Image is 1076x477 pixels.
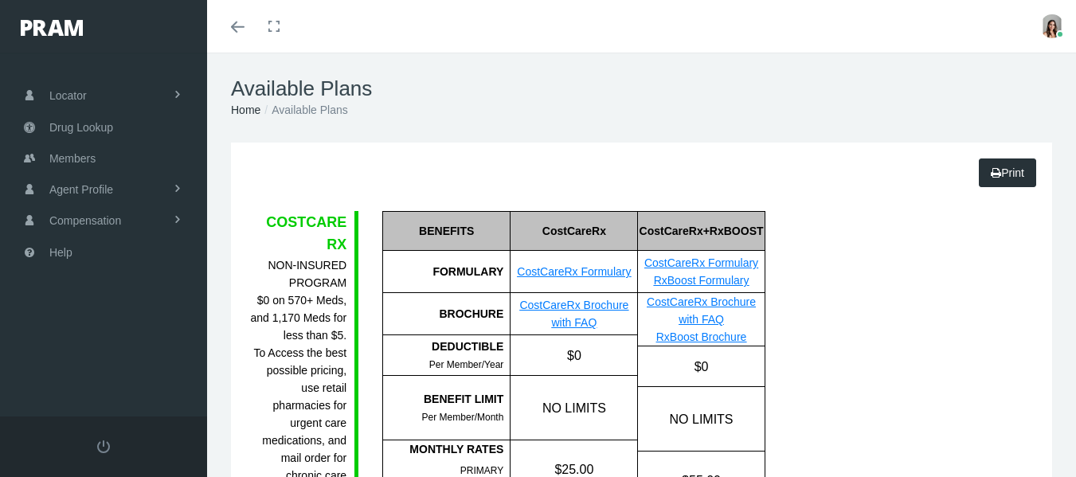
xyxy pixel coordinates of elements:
a: RxBoost Formulary [654,274,749,287]
img: S_Profile_Picture_1109.jpeg [1040,14,1064,38]
div: MONTHLY RATES [383,440,503,458]
div: BROCHURE [382,293,510,335]
a: Print [979,158,1036,187]
div: $0 [510,335,637,375]
div: COSTCARE RX [247,211,346,256]
div: BENEFITS [382,211,510,251]
div: DEDUCTIBLE [383,338,503,355]
div: FORMULARY [382,251,510,293]
a: Home [231,104,260,116]
span: Compensation [49,205,121,236]
a: CostCareRx Brochure with FAQ [519,299,628,329]
a: CostCareRx Brochure with FAQ [647,295,756,326]
div: BENEFIT LIMIT [383,390,503,408]
span: Agent Profile [49,174,113,205]
a: CostCareRx Formulary [517,265,631,278]
div: NO LIMITS [637,387,764,451]
span: Locator [49,80,87,111]
span: PRIMARY [460,465,503,476]
b: NON-INSURED PROGRAM [268,259,346,289]
span: Per Member/Month [422,412,504,423]
img: PRAM_20_x_78.png [21,20,83,36]
li: Available Plans [260,101,347,119]
h1: Available Plans [231,76,1052,101]
span: Help [49,237,72,268]
div: $0 [637,346,764,386]
div: NO LIMITS [510,376,637,440]
span: Per Member/Year [429,359,504,370]
span: Members [49,143,96,174]
a: RxBoost Brochure [656,330,747,343]
span: Drug Lookup [49,112,113,143]
div: CostCareRx [510,211,637,251]
div: CostCareRx+RxBOOST [637,211,764,251]
a: CostCareRx Formulary [644,256,758,269]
